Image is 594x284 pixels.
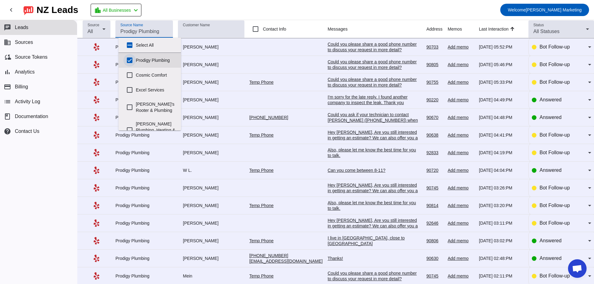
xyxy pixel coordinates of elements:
[115,220,173,226] div: Prodigy Plumbing
[540,167,562,173] span: Answered
[4,68,11,76] mat-icon: bar_chart
[426,62,443,67] div: 90805
[448,220,474,226] div: Add memo
[115,44,173,50] div: Prodigy Plumbing
[88,29,93,34] span: All
[448,238,474,244] div: Add memo
[328,256,420,261] div: Thanks!
[249,253,288,258] a: [PHONE_NUMBER]
[178,220,244,226] div: [PERSON_NAME]
[448,185,474,191] div: Add memo
[479,256,523,261] div: [DATE] 02:48:PM
[479,62,523,67] div: [DATE] 05:46:PM
[4,39,11,46] mat-icon: business
[15,84,28,90] span: Billing
[249,203,274,208] a: Temp Phone
[426,44,443,50] div: 90703
[178,132,244,138] div: [PERSON_NAME]
[103,6,131,15] span: All Businesses
[328,235,420,246] div: I live in [GEOGRAPHIC_DATA], close to [GEOGRAPHIC_DATA]
[508,7,526,12] span: Welcome
[479,97,523,103] div: [DATE] 04:49:PM
[249,168,274,173] a: Temp Phone
[178,203,244,208] div: [PERSON_NAME]
[448,62,474,67] div: Add memo
[249,273,274,278] a: Temp Phone
[448,44,474,50] div: Add memo
[178,150,244,155] div: [PERSON_NAME]
[540,62,570,67] span: Bot Follow-up
[426,132,443,138] div: 90638
[448,97,474,103] div: Add memo
[426,115,443,120] div: 90670
[93,167,100,174] mat-icon: Yelp
[540,132,570,138] span: Bot Follow-up
[115,167,173,173] div: Prodigy Plumbing
[136,117,176,143] label: [PERSON_NAME] Plumbing, Heating & Air
[4,83,11,91] mat-icon: payment
[426,273,443,279] div: 90745
[328,167,420,173] div: Can you come between 8-11?
[93,272,100,280] mat-icon: Yelp
[15,114,48,119] span: Documentation
[500,4,589,16] button: Welcome[PERSON_NAME] Marketing
[328,147,420,158] div: Also, please let me know the best time for you to talk.​
[479,203,523,208] div: [DATE] 03:20:PM
[328,41,420,53] div: Could you please share a good phone number to discuss your request in more detail?​
[249,80,274,85] a: Temp Phone
[426,97,443,103] div: 90220
[426,20,448,38] th: Address
[93,219,100,227] mat-icon: Yelp
[479,115,523,120] div: [DATE] 04:48:PM
[178,79,244,85] div: [PERSON_NAME]
[120,28,168,35] input: Prodigy Plumbing
[178,97,244,103] div: [PERSON_NAME]
[533,29,559,34] span: All Statuses
[540,238,562,243] span: Answered
[183,23,210,27] mat-label: Customer Name
[136,83,176,97] label: Excel Services
[88,23,99,27] mat-label: Source
[136,97,176,117] label: [PERSON_NAME]'s Rooter & Plumbing
[328,200,420,211] div: Also, please let me know the best time for you to talk.​
[533,23,544,27] mat-label: Status
[540,79,570,85] span: Bot Follow-up
[448,167,474,173] div: Add memo
[448,150,474,155] div: Add memo
[540,256,562,261] span: Answered
[426,79,443,85] div: 90755
[448,256,474,261] div: Add memo
[426,203,443,208] div: 90814
[115,132,173,138] div: Prodigy Plumbing
[426,256,443,261] div: 90630
[448,20,479,38] th: Memos
[328,182,420,221] div: Hey [PERSON_NAME], Are you still interested in getting an estimate? We can also offer you a free ...
[426,185,443,191] div: 90745
[178,115,244,120] div: [PERSON_NAME]
[4,53,11,61] mat-icon: cloud_sync
[178,238,244,244] div: [PERSON_NAME]
[540,220,570,226] span: Bot Follow-up
[115,273,173,279] div: Prodigy Plumbing
[94,6,101,14] mat-icon: location_city
[328,59,420,70] div: Could you please share a good phone number to discuss your request in more detail?​
[93,43,100,51] mat-icon: Yelp
[178,273,244,279] div: Mein
[93,114,100,121] mat-icon: Yelp
[448,203,474,208] div: Add memo
[136,68,176,82] label: Cosmic Comfort
[115,203,173,208] div: Prodigy Plumbing
[249,259,323,264] a: [EMAIL_ADDRESS][DOMAIN_NAME]
[426,167,443,173] div: 90720
[426,238,443,244] div: 90806
[508,6,582,14] span: [PERSON_NAME] Marketing
[115,79,173,85] div: Prodigy Plumbing
[93,202,100,209] mat-icon: Yelp
[91,4,141,16] button: All Businesses
[262,26,286,32] label: Contact Info
[136,38,176,52] label: Select All
[136,53,176,67] label: Prodigy Plumbing
[479,185,523,191] div: [DATE] 03:26:PM
[540,97,562,102] span: Answered
[426,150,443,155] div: 92833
